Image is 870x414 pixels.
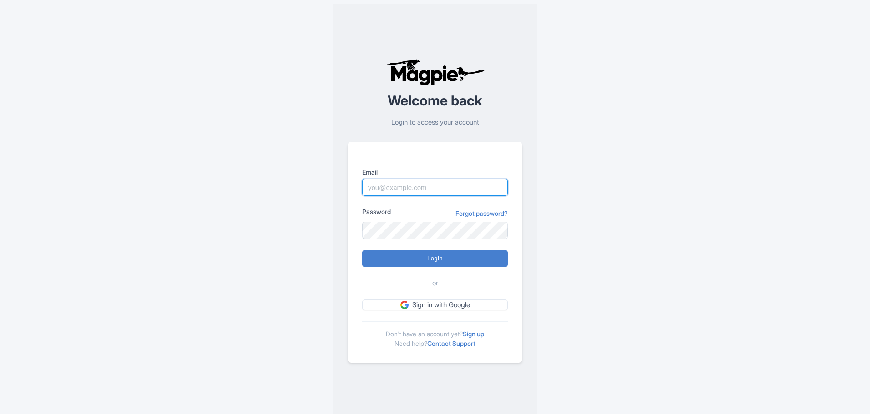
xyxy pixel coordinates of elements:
[362,250,508,267] input: Login
[348,117,522,128] p: Login to access your account
[362,321,508,348] div: Don't have an account yet? Need help?
[463,330,484,338] a: Sign up
[362,179,508,196] input: you@example.com
[348,93,522,108] h2: Welcome back
[362,167,508,177] label: Email
[432,278,438,289] span: or
[362,207,391,216] label: Password
[400,301,409,309] img: google.svg
[384,59,486,86] img: logo-ab69f6fb50320c5b225c76a69d11143b.png
[427,339,475,347] a: Contact Support
[362,299,508,311] a: Sign in with Google
[455,209,508,218] a: Forgot password?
